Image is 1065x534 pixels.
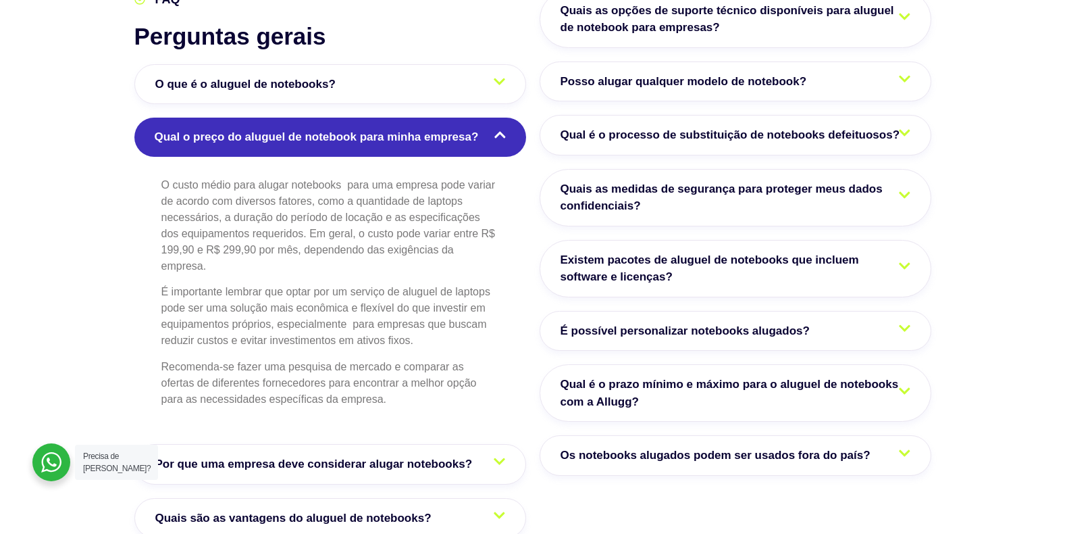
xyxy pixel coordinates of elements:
[134,118,526,157] a: Qual o preço do aluguel de notebook para minha empresa?
[561,126,907,144] span: Qual é o processo de substituição de notebooks defeituosos?
[161,359,499,408] p: Recomenda-se fazer uma pesquisa de mercado e comparar as ofertas de diferentes fornecedores para ...
[134,22,526,51] h2: Perguntas gerais
[540,435,931,476] a: Os notebooks alugados podem ser usados fora do país?
[561,376,910,410] span: Qual é o prazo mínimo e máximo para o aluguel de notebooks com a Allugg?
[561,180,910,215] span: Quais as medidas de segurança para proteger meus dados confidenciais?
[161,177,499,274] p: O custo médio para alugar notebooks para uma empresa pode variar de acordo com diversos fatores, ...
[83,452,151,473] span: Precisa de [PERSON_NAME]?
[155,76,342,93] span: O que é o aluguel de notebooks?
[540,311,931,351] a: É possível personalizar notebooks alugados?
[134,444,526,485] a: Por que uma empresa deve considerar alugar notebooks?
[540,364,931,422] a: Qual é o prazo mínimo e máximo para o aluguel de notebooks com a Allugg?
[540,115,931,155] a: Qual é o processo de substituição de notebooks defeituosos?
[155,456,479,473] span: Por que uma empresa deve considerar alugar notebooks?
[540,62,931,102] a: Posso alugar qualquer modelo de notebook?
[822,361,1065,534] iframe: Chat Widget
[822,361,1065,534] div: Widget de chat
[134,64,526,105] a: O que é o aluguel de notebooks?
[155,510,438,527] span: Quais são as vantagens do aluguel de notebooks?
[561,322,816,340] span: É possível personalizar notebooks alugados?
[561,73,814,91] span: Posso alugar qualquer modelo de notebook?
[155,128,486,146] span: Qual o preço do aluguel de notebook para minha empresa?
[561,251,910,286] span: Existem pacotes de aluguel de notebooks que incluem software e licenças?
[540,169,931,226] a: Quais as medidas de segurança para proteger meus dados confidenciais?
[561,2,910,37] span: Quais as opções de suporte técnico disponíveis para aluguel de notebook para empresas?
[540,240,931,297] a: Existem pacotes de aluguel de notebooks que incluem software e licenças?
[561,447,877,464] span: Os notebooks alugados podem ser usados fora do país?
[161,284,499,349] p: É importante lembrar que optar por um serviço de aluguel de laptops pode ser uma solução mais eco...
